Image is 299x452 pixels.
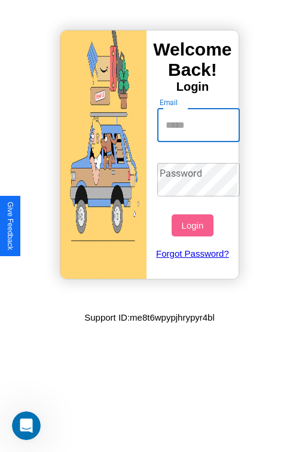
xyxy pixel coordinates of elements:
label: Email [160,97,178,107]
h4: Login [147,80,239,94]
p: Support ID: me8t6wpypjhrypyr4bl [84,309,215,325]
h3: Welcome Back! [147,39,239,80]
button: Login [172,214,213,236]
a: Forgot Password? [151,236,234,270]
div: Give Feedback [6,202,14,250]
iframe: Intercom live chat [12,411,41,440]
img: gif [60,30,147,279]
